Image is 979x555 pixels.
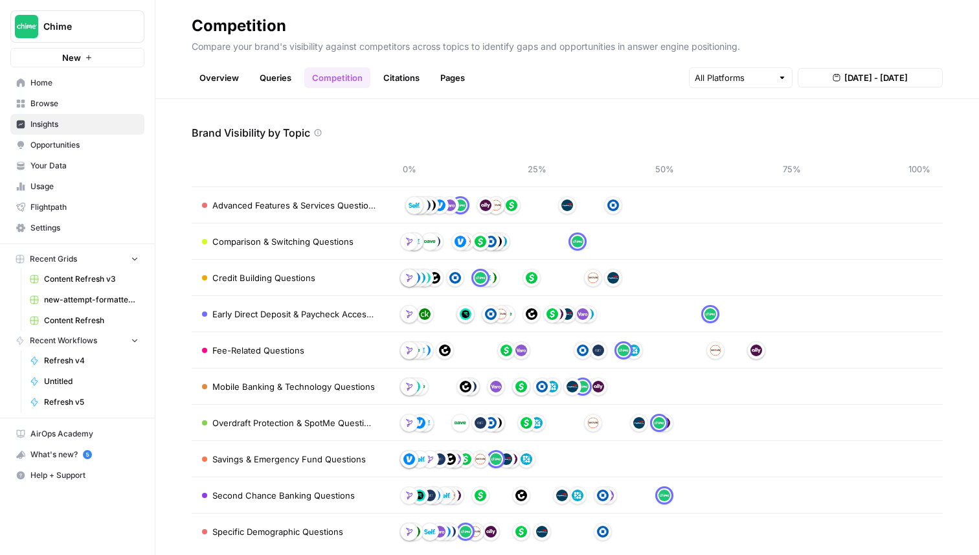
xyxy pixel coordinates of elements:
span: 25% [524,163,550,176]
img: coj8e531q0s3ia02g5lp8nelrgng [577,345,589,356]
span: Fee-Related Questions [212,344,304,357]
button: Help + Support [10,465,144,486]
a: Citations [376,67,427,88]
span: Content Refresh [44,315,139,326]
img: 8ktsc9c2wq3fdiq3j37anl1gvegp [439,490,451,501]
img: cgcu78m6hg2ji75p7nb43naix537 [475,490,486,501]
span: Flightpath [30,201,139,213]
span: Second Chance Banking Questions [212,489,355,502]
img: cgcu78m6hg2ji75p7nb43naix537 [460,453,471,465]
a: Refresh v4 [24,350,144,371]
span: 50% [651,163,677,176]
img: coj8e531q0s3ia02g5lp8nelrgng [485,236,497,247]
img: 055fm6kq8b5qbl7l3b1dn18gw8jg [607,272,619,284]
a: Competition [304,67,370,88]
img: 6kpiqdjyeze6p7sw4gv76b3s6kbq [480,199,491,211]
span: Overdraft Protection & SpotMe Questions [212,416,376,429]
a: Overview [192,67,247,88]
img: gy196qbrziso0k4txw3laaite3r1 [403,272,415,284]
img: whvsejsjbfjfl0h3zd0v0yoauqlz [592,345,604,356]
img: 055fm6kq8b5qbl7l3b1dn18gw8jg [633,417,645,429]
img: 3vibx1q1sudvcbtbvr0vc6shfgz6 [572,490,583,501]
img: cgcu78m6hg2ji75p7nb43naix537 [515,381,527,392]
img: coj8e531q0s3ia02g5lp8nelrgng [607,199,619,211]
img: bqgl29juvk0uu3qq1uv3evh0wlvg [490,199,502,211]
img: 8ktsc9c2wq3fdiq3j37anl1gvegp [424,526,436,538]
span: Mobile Banking & Technology Questions [212,380,375,393]
span: Refresh v5 [44,396,139,408]
img: 6kpiqdjyeze6p7sw4gv76b3s6kbq [485,526,497,538]
img: mhv33baw7plipcpp00rsngv1nu95 [455,199,466,211]
span: Your Data [30,160,139,172]
a: Your Data [10,155,144,176]
img: 055fm6kq8b5qbl7l3b1dn18gw8jg [561,308,573,320]
img: bqgl29juvk0uu3qq1uv3evh0wlvg [710,345,721,356]
img: bqgl29juvk0uu3qq1uv3evh0wlvg [587,272,599,284]
img: 055fm6kq8b5qbl7l3b1dn18gw8jg [536,526,548,538]
img: mhv33baw7plipcpp00rsngv1nu95 [460,526,471,538]
span: Comparison & Switching Questions [212,235,354,248]
img: ggykp1v33818op4s0epk3dctj1tt [429,272,440,284]
span: Recent Grids [30,253,77,265]
span: Credit Building Questions [212,271,315,284]
img: 3vibx1q1sudvcbtbvr0vc6shfgz6 [628,345,640,356]
img: mhv33baw7plipcpp00rsngv1nu95 [653,417,665,429]
img: 2c8tr469e8bywshfh9fl9rnsybn6 [434,199,445,211]
span: Settings [30,222,139,234]
img: 055fm6kq8b5qbl7l3b1dn18gw8jg [501,453,512,465]
p: Brand Visibility by Topic [192,125,310,141]
img: ggykp1v33818op4s0epk3dctj1tt [439,345,451,356]
button: New [10,48,144,67]
img: mhv33baw7plipcpp00rsngv1nu95 [572,236,583,247]
span: Savings & Emergency Fund Questions [212,453,366,466]
a: new-attempt-formatted.csv [24,289,144,310]
img: bqgl29juvk0uu3qq1uv3evh0wlvg [495,308,507,320]
img: e5fk9tiju2g891kiden7v1vts7yb [490,381,502,392]
button: Workspace: Chime [10,10,144,43]
span: New [62,51,81,64]
img: 6kpiqdjyeze6p7sw4gv76b3s6kbq [750,345,762,356]
a: Queries [252,67,299,88]
img: yzjw3jts518e8sm2uynec89lddlo [419,308,431,320]
img: mhv33baw7plipcpp00rsngv1nu95 [658,490,670,501]
img: ggykp1v33818op4s0epk3dctj1tt [444,453,456,465]
img: 3vibx1q1sudvcbtbvr0vc6shfgz6 [521,453,532,465]
span: Recent Workflows [30,335,97,346]
button: Recent Workflows [10,331,144,350]
img: nt1yjqps2ecc2c9nhmkizi83zjmw [414,490,425,501]
img: nt1yjqps2ecc2c9nhmkizi83zjmw [460,308,471,320]
img: whvsejsjbfjfl0h3zd0v0yoauqlz [475,417,486,429]
img: ggykp1v33818op4s0epk3dctj1tt [515,490,527,501]
a: Content Refresh [24,310,144,331]
button: [DATE] - [DATE] [798,68,943,87]
span: [DATE] - [DATE] [844,71,908,84]
img: 055fm6kq8b5qbl7l3b1dn18gw8jg [561,199,573,211]
img: 3vibx1q1sudvcbtbvr0vc6shfgz6 [531,417,543,429]
span: AirOps Academy [30,428,139,440]
button: What's new? 5 [10,444,144,465]
img: 8ktsc9c2wq3fdiq3j37anl1gvegp [414,453,425,465]
img: gy196qbrziso0k4txw3laaite3r1 [403,345,415,356]
a: Home [10,73,144,93]
img: whvsejsjbfjfl0h3zd0v0yoauqlz [424,490,436,501]
img: bqgl29juvk0uu3qq1uv3evh0wlvg [587,417,599,429]
span: 0% [396,163,422,176]
img: mhv33baw7plipcpp00rsngv1nu95 [475,272,486,284]
img: 2c8tr469e8bywshfh9fl9rnsybn6 [455,236,466,247]
span: Untitled [44,376,139,387]
img: 3vibx1q1sudvcbtbvr0vc6shfgz6 [546,381,558,392]
span: Help + Support [30,470,139,481]
span: Refresh v4 [44,355,139,367]
img: gy196qbrziso0k4txw3laaite3r1 [403,308,415,320]
img: e5fk9tiju2g891kiden7v1vts7yb [434,526,445,538]
a: Usage [10,176,144,197]
a: Settings [10,218,144,238]
img: cgcu78m6hg2ji75p7nb43naix537 [521,417,532,429]
img: gy196qbrziso0k4txw3laaite3r1 [424,453,436,465]
span: 75% [779,163,805,176]
img: mhv33baw7plipcpp00rsngv1nu95 [618,345,629,356]
img: gy196qbrziso0k4txw3laaite3r1 [403,526,415,538]
img: bqgl29juvk0uu3qq1uv3evh0wlvg [475,453,486,465]
span: new-attempt-formatted.csv [44,294,139,306]
img: 2c8tr469e8bywshfh9fl9rnsybn6 [403,453,415,465]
